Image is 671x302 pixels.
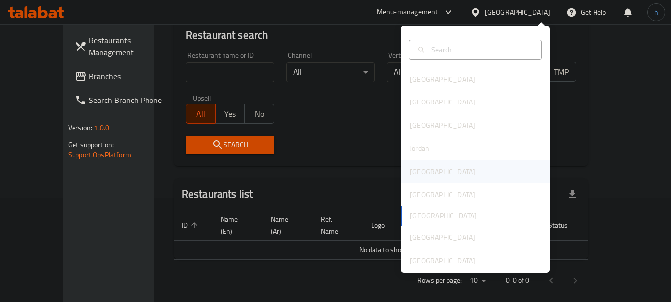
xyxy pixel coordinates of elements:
[397,210,432,241] th: Branches
[387,62,476,82] div: All
[654,7,658,18] span: h
[174,210,627,260] table: enhanced table
[560,182,584,206] div: Export file
[321,213,351,237] span: Ref. Name
[186,62,275,82] input: Search for restaurant name or ID..
[271,213,301,237] span: Name (Ar)
[68,148,131,161] a: Support.OpsPlatform
[548,219,581,231] span: Status
[244,104,274,124] button: No
[410,232,475,243] div: [GEOGRAPHIC_DATA]
[417,274,462,287] p: Rows per page:
[410,189,475,200] div: [GEOGRAPHIC_DATA]
[186,104,216,124] button: All
[182,219,201,231] span: ID
[194,139,267,151] span: Search
[67,28,175,64] a: Restaurants Management
[190,107,212,121] span: All
[215,104,245,124] button: Yes
[186,28,576,43] h2: Restaurant search
[410,255,475,266] div: [GEOGRAPHIC_DATA]
[68,138,114,151] span: Get support on:
[67,64,175,88] a: Branches
[427,44,535,55] input: Search
[551,65,572,79] span: TMP
[249,107,270,121] span: No
[221,213,251,237] span: Name (En)
[466,273,490,288] div: Rows per page:
[410,120,475,131] div: [GEOGRAPHIC_DATA]
[220,107,241,121] span: Yes
[89,70,167,82] span: Branches
[89,34,167,58] span: Restaurants Management
[94,121,109,134] span: 1.0.0
[546,62,576,82] button: TMP
[377,6,438,18] div: Menu-management
[485,7,550,18] div: [GEOGRAPHIC_DATA]
[410,166,475,177] div: [GEOGRAPHIC_DATA]
[67,88,175,112] a: Search Branch Phone
[410,143,429,154] div: Jordan
[410,74,475,85] div: [GEOGRAPHIC_DATA]
[68,121,92,134] span: Version:
[186,136,275,154] button: Search
[363,210,397,241] th: Logo
[193,94,211,101] label: Upsell
[286,62,375,82] div: All
[506,274,529,287] p: 0-0 of 0
[182,187,253,201] h2: Restaurants list
[89,94,167,106] span: Search Branch Phone
[359,243,407,256] span: No data to show
[410,97,475,107] div: [GEOGRAPHIC_DATA]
